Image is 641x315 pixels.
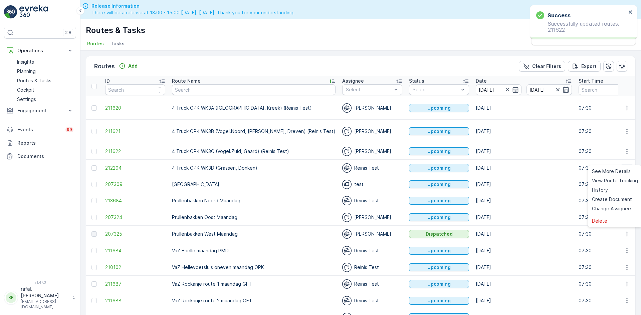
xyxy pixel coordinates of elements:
img: logo [4,5,17,19]
span: 207325 [105,231,165,237]
img: svg%3e [342,296,352,305]
a: 213684 [105,197,165,204]
p: Upcoming [427,128,451,135]
a: 211688 [105,297,165,304]
a: 211687 [105,281,165,287]
td: Prullenbakken West Maandag [169,226,339,242]
img: svg%3e [342,180,352,189]
button: Upcoming [409,197,469,205]
button: Upcoming [409,164,469,172]
p: Insights [17,59,34,65]
a: Reports [4,136,76,150]
p: Date [476,78,487,84]
button: Engagement [4,104,76,117]
p: Add [128,63,138,69]
a: View Route Tracking [589,176,641,185]
td: [DATE] [472,143,575,160]
img: logo_light-DOdMpM7g.png [19,5,48,19]
td: [DATE] [472,292,575,309]
td: VaZ Rockanje route 2 maandag GFT [169,292,339,309]
a: Cockpit [14,85,76,95]
p: Upcoming [427,264,451,271]
div: RR [6,292,16,303]
td: VaZ Brielle maandag PMD [169,242,339,259]
button: Clear Filters [519,61,565,72]
button: Upcoming [409,247,469,255]
a: 212294 [105,165,165,171]
button: Operations [4,44,76,57]
img: svg%3e [342,279,352,289]
span: 211684 [105,247,165,254]
a: Routes & Tasks [14,76,76,85]
a: Settings [14,95,76,104]
input: dd/mm/yyyy [476,84,521,95]
p: Cockpit [17,87,34,93]
a: Events99 [4,123,76,136]
td: [GEOGRAPHIC_DATA] [169,176,339,192]
td: [DATE] [472,96,575,120]
img: svg%3e [342,163,352,173]
p: Documents [17,153,73,160]
img: svg%3e [342,196,352,205]
td: VaZ Rockanje route 1 maandag GFT [169,276,339,292]
a: Planning [14,67,76,76]
a: 211620 [105,105,165,111]
div: Toggle Row Selected [91,265,97,270]
td: 4 Truck OPK WK3A ([GEOGRAPHIC_DATA], Kreek) (Reinis Test) [169,96,339,120]
button: Dispatched [409,230,469,238]
button: Add [116,62,140,70]
td: [DATE] [472,160,575,176]
p: Upcoming [427,197,451,204]
span: Release Information [91,3,295,9]
p: Upcoming [427,148,451,155]
input: Search [105,84,165,95]
p: [EMAIL_ADDRESS][DOMAIN_NAME] [21,299,69,310]
p: Routes [94,62,115,71]
span: Change Assignee [592,205,631,212]
span: 210102 [105,264,165,271]
span: Routes [87,40,104,47]
button: Upcoming [409,263,469,271]
p: Reports [17,140,73,146]
p: Select [413,86,459,93]
p: - [523,86,525,94]
p: 99 [67,127,72,132]
td: [DATE] [472,259,575,276]
div: Toggle Row Selected [91,129,97,134]
a: 207324 [105,214,165,221]
p: rafal.[PERSON_NAME] [21,286,69,299]
a: 207309 [105,181,165,188]
p: Events [17,126,61,133]
div: Toggle Row Selected [91,281,97,287]
td: [DATE] [472,120,575,143]
span: See More Details [592,168,631,175]
td: 4 Truck OPK WK3B (Vogel.Noord, [PERSON_NAME], Dreven) (Reinis Test) [169,120,339,143]
td: 4 Truck OPK WK3D (Grassen, Donken) [169,160,339,176]
button: Upcoming [409,280,469,288]
button: Upcoming [409,147,469,155]
span: Delete [592,218,607,224]
img: svg%3e [342,127,352,136]
p: Clear Filters [532,63,561,70]
div: Toggle Row Selected [91,149,97,154]
td: [DATE] [472,209,575,226]
a: See More Details [589,167,641,176]
p: Status [409,78,424,84]
p: Upcoming [427,214,451,221]
img: svg%3e [342,246,352,255]
p: ⌘B [65,30,71,35]
td: [DATE] [472,242,575,259]
input: Search [172,84,336,95]
p: Routes & Tasks [86,25,145,36]
input: Search [579,84,639,95]
p: ID [105,78,110,84]
p: Planning [17,68,36,75]
td: Prullenbakken Oost Maandag [169,209,339,226]
div: Toggle Row Selected [91,215,97,220]
button: Upcoming [409,127,469,135]
a: 211622 [105,148,165,155]
td: [DATE] [472,192,575,209]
